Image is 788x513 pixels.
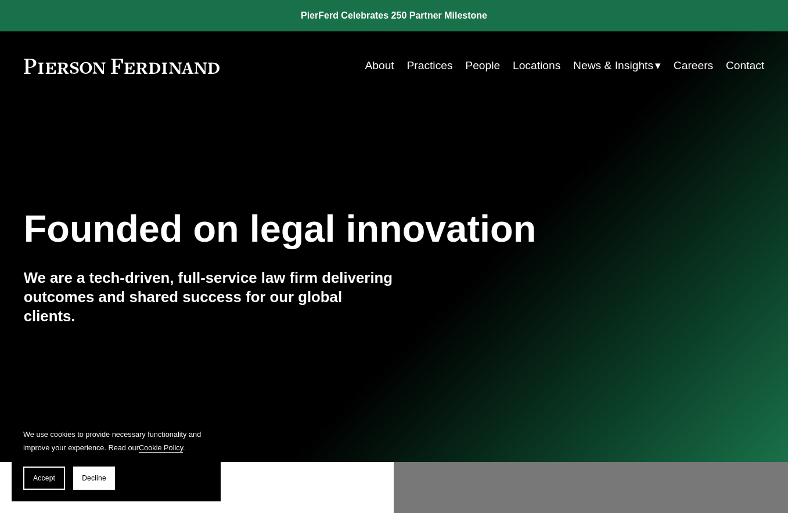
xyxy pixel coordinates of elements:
a: Contact [726,55,764,77]
p: We use cookies to provide necessary functionality and improve your experience. Read our . [23,428,209,455]
h4: We are a tech-driven, full-service law firm delivering outcomes and shared success for our global... [24,268,394,325]
span: News & Insights [573,56,653,76]
a: Careers [674,55,713,77]
span: Decline [82,474,106,482]
a: Locations [513,55,560,77]
section: Cookie banner [12,417,221,501]
a: People [465,55,500,77]
span: Accept [33,474,55,482]
button: Decline [73,467,115,490]
button: Accept [23,467,65,490]
a: Practices [406,55,452,77]
a: About [365,55,394,77]
h1: Founded on legal innovation [24,207,641,250]
a: Cookie Policy [139,443,183,452]
a: folder dropdown [573,55,661,77]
